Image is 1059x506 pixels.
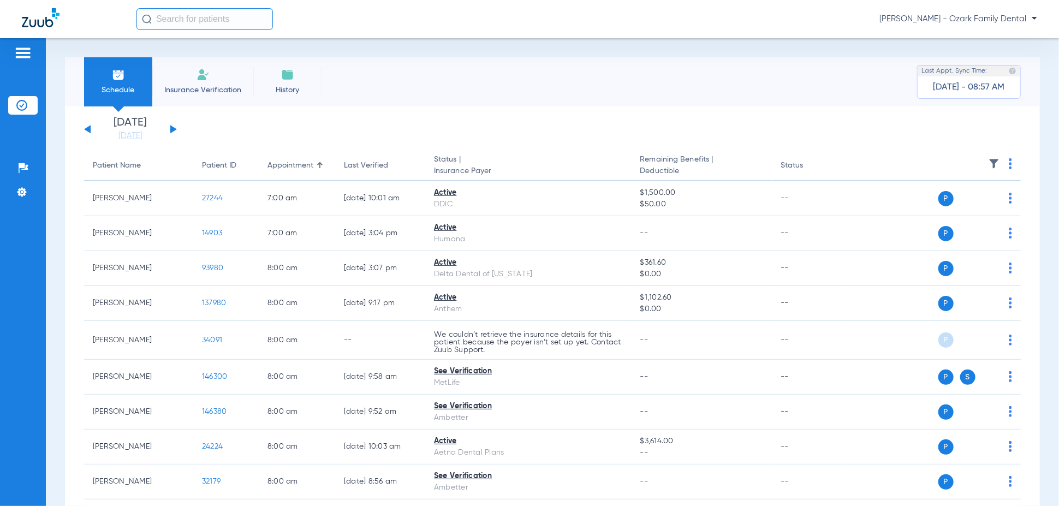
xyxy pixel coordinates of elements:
td: [DATE] 3:07 PM [335,251,425,286]
td: -- [772,430,846,465]
span: 146380 [202,408,227,415]
td: [PERSON_NAME] [84,286,193,321]
div: Patient ID [202,160,236,171]
span: -- [640,408,649,415]
td: [PERSON_NAME] [84,181,193,216]
span: P [938,332,954,348]
th: Remaining Benefits | [632,151,772,181]
div: Active [434,187,623,199]
td: [DATE] 9:52 AM [335,395,425,430]
span: -- [640,229,649,237]
img: group-dot-blue.svg [1009,335,1012,346]
span: P [938,474,954,490]
span: P [938,191,954,206]
input: Search for patients [136,8,273,30]
td: 8:00 AM [259,251,335,286]
div: Appointment [267,160,326,171]
span: P [938,404,954,420]
span: P [938,296,954,311]
span: 32179 [202,478,221,485]
span: Deductible [640,165,763,177]
td: [PERSON_NAME] [84,321,193,360]
div: Appointment [267,160,313,171]
span: 93980 [202,264,223,272]
img: group-dot-blue.svg [1009,228,1012,239]
td: -- [772,181,846,216]
img: group-dot-blue.svg [1009,158,1012,169]
img: Zuub Logo [22,8,60,27]
span: 27244 [202,194,223,202]
td: -- [772,321,846,360]
td: 8:00 AM [259,465,335,499]
td: 7:00 AM [259,216,335,251]
div: Last Verified [344,160,388,171]
span: Insurance Payer [434,165,623,177]
td: -- [772,286,846,321]
img: group-dot-blue.svg [1009,406,1012,417]
img: filter.svg [989,158,999,169]
span: -- [640,447,763,459]
td: [DATE] 10:03 AM [335,430,425,465]
span: P [938,439,954,455]
span: $361.60 [640,257,763,269]
td: 8:00 AM [259,395,335,430]
div: Delta Dental of [US_STATE] [434,269,623,280]
div: Patient Name [93,160,185,171]
td: 8:00 AM [259,321,335,360]
td: 8:00 AM [259,286,335,321]
img: group-dot-blue.svg [1009,263,1012,273]
div: Patient ID [202,160,250,171]
th: Status | [425,151,632,181]
span: $0.00 [640,269,763,280]
div: Ambetter [434,412,623,424]
div: Patient Name [93,160,141,171]
td: [DATE] 9:17 PM [335,286,425,321]
iframe: Chat Widget [1004,454,1059,506]
div: DDIC [434,199,623,210]
span: [DATE] - 08:57 AM [933,82,1005,93]
img: group-dot-blue.svg [1009,193,1012,204]
span: [PERSON_NAME] - Ozark Family Dental [879,14,1037,25]
img: History [281,68,294,81]
td: [DATE] 3:04 PM [335,216,425,251]
img: hamburger-icon [14,46,32,59]
a: [DATE] [98,130,163,141]
span: -- [640,373,649,380]
span: 24224 [202,443,223,450]
img: last sync help info [1009,67,1016,75]
td: [PERSON_NAME] [84,465,193,499]
td: -- [335,321,425,360]
img: group-dot-blue.svg [1009,297,1012,308]
span: $1,102.60 [640,292,763,303]
div: See Verification [434,366,623,377]
img: Schedule [112,68,125,81]
td: [PERSON_NAME] [84,430,193,465]
p: We couldn’t retrieve the insurance details for this patient because the payer isn’t set up yet. C... [434,331,623,354]
td: [PERSON_NAME] [84,395,193,430]
span: Insurance Verification [160,85,245,96]
div: Active [434,292,623,303]
img: group-dot-blue.svg [1009,371,1012,382]
span: -- [640,336,649,344]
li: [DATE] [98,117,163,141]
span: -- [640,478,649,485]
td: -- [772,395,846,430]
div: Last Verified [344,160,417,171]
td: [PERSON_NAME] [84,251,193,286]
div: Anthem [434,303,623,315]
div: See Verification [434,401,623,412]
span: 137980 [202,299,227,307]
img: group-dot-blue.svg [1009,441,1012,452]
td: [PERSON_NAME] [84,216,193,251]
span: $1,500.00 [640,187,763,199]
div: Active [434,436,623,447]
th: Status [772,151,846,181]
img: Manual Insurance Verification [197,68,210,81]
span: History [261,85,313,96]
td: [DATE] 9:58 AM [335,360,425,395]
td: 8:00 AM [259,430,335,465]
td: 8:00 AM [259,360,335,395]
div: Ambetter [434,482,623,493]
span: P [938,261,954,276]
